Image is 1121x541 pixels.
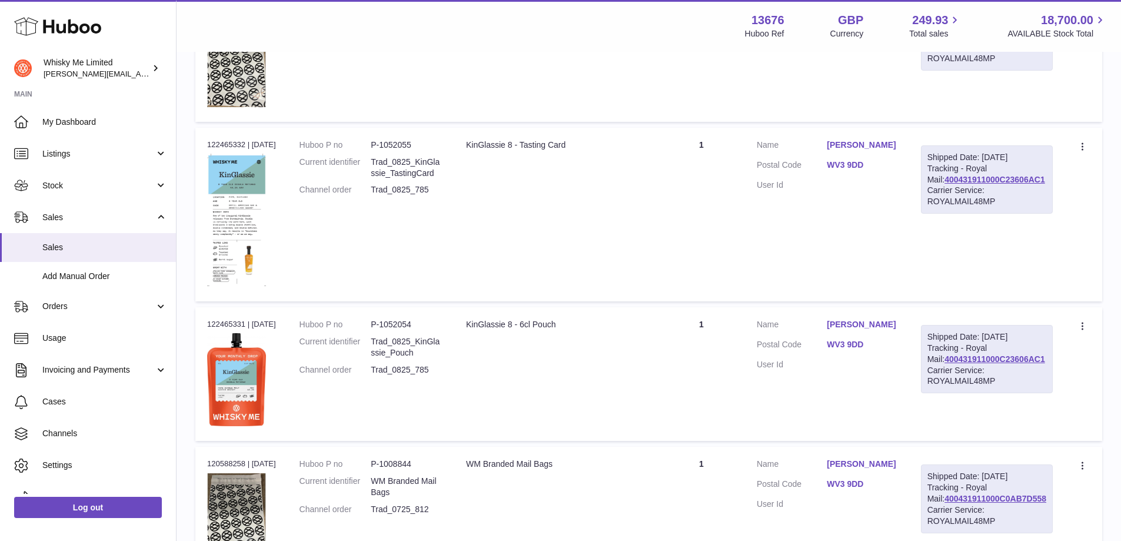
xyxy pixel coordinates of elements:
[921,464,1053,533] div: Tracking - Royal Mail:
[300,319,371,330] dt: Huboo P no
[42,492,167,503] span: Returns
[300,476,371,498] dt: Current identifier
[371,504,443,515] dd: Trad_0725_812
[827,459,897,470] a: [PERSON_NAME]
[944,494,1046,503] a: 400431911000C0AB7D558
[207,140,276,150] div: 122465332 | [DATE]
[757,359,827,370] dt: User Id
[1007,12,1107,39] a: 18,700.00 AVAILABLE Stock Total
[300,336,371,359] dt: Current identifier
[42,117,167,128] span: My Dashboard
[42,271,167,282] span: Add Manual Order
[42,301,155,312] span: Orders
[912,12,948,28] span: 249.93
[658,128,745,301] td: 1
[42,396,167,407] span: Cases
[42,428,167,439] span: Channels
[909,28,962,39] span: Total sales
[466,319,646,330] div: KinGlassie 8 - 6cl Pouch
[42,460,167,471] span: Settings
[757,499,827,510] dt: User Id
[300,459,371,470] dt: Huboo P no
[371,184,443,195] dd: Trad_0825_785
[927,505,1046,527] div: Carrier Service: ROYALMAIL48MP
[42,180,155,191] span: Stock
[371,364,443,376] dd: Trad_0825_785
[757,339,827,353] dt: Postal Code
[757,319,827,333] dt: Name
[927,42,1046,64] div: Carrier Service: ROYALMAIL48MP
[745,28,784,39] div: Huboo Ref
[927,471,1046,482] div: Shipped Date: [DATE]
[44,69,236,78] span: [PERSON_NAME][EMAIL_ADDRESS][DOMAIN_NAME]
[757,160,827,174] dt: Postal Code
[371,157,443,179] dd: Trad_0825_KinGlassie_TastingCard
[42,148,155,160] span: Listings
[757,459,827,473] dt: Name
[42,212,155,223] span: Sales
[42,333,167,344] span: Usage
[827,479,897,490] a: WV3 9DD
[44,57,149,79] div: Whisky Me Limited
[14,59,32,77] img: frances@whiskyshop.com
[300,504,371,515] dt: Channel order
[466,140,646,151] div: KinGlassie 8 - Tasting Card
[830,28,864,39] div: Currency
[371,140,443,151] dd: P-1052055
[42,242,167,253] span: Sales
[921,325,1053,393] div: Tracking - Royal Mail:
[909,12,962,39] a: 249.93 Total sales
[300,364,371,376] dt: Channel order
[300,184,371,195] dt: Channel order
[42,364,155,376] span: Invoicing and Payments
[207,154,266,287] img: 1752740623.png
[827,339,897,350] a: WV3 9DD
[827,140,897,151] a: [PERSON_NAME]
[658,307,745,441] td: 1
[757,479,827,493] dt: Postal Code
[371,476,443,498] dd: WM Branded Mail Bags
[371,459,443,470] dd: P-1008844
[207,333,266,426] img: 1752740557.jpg
[1007,28,1107,39] span: AVAILABLE Stock Total
[207,11,266,107] img: 1725358317.png
[927,152,1046,163] div: Shipped Date: [DATE]
[300,157,371,179] dt: Current identifier
[371,336,443,359] dd: Trad_0825_KinGlassie_Pouch
[944,175,1045,184] a: 400431911000C23606AC1
[927,331,1046,343] div: Shipped Date: [DATE]
[466,459,646,470] div: WM Branded Mail Bags
[14,497,162,518] a: Log out
[1041,12,1093,28] span: 18,700.00
[827,160,897,171] a: WV3 9DD
[207,319,276,330] div: 122465331 | [DATE]
[207,459,276,469] div: 120588258 | [DATE]
[927,365,1046,387] div: Carrier Service: ROYALMAIL48MP
[921,145,1053,214] div: Tracking - Royal Mail:
[927,185,1046,207] div: Carrier Service: ROYALMAIL48MP
[944,354,1045,364] a: 400431911000C23606AC1
[751,12,784,28] strong: 13676
[300,140,371,151] dt: Huboo P no
[757,180,827,191] dt: User Id
[838,12,863,28] strong: GBP
[827,319,897,330] a: [PERSON_NAME]
[757,140,827,154] dt: Name
[371,319,443,330] dd: P-1052054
